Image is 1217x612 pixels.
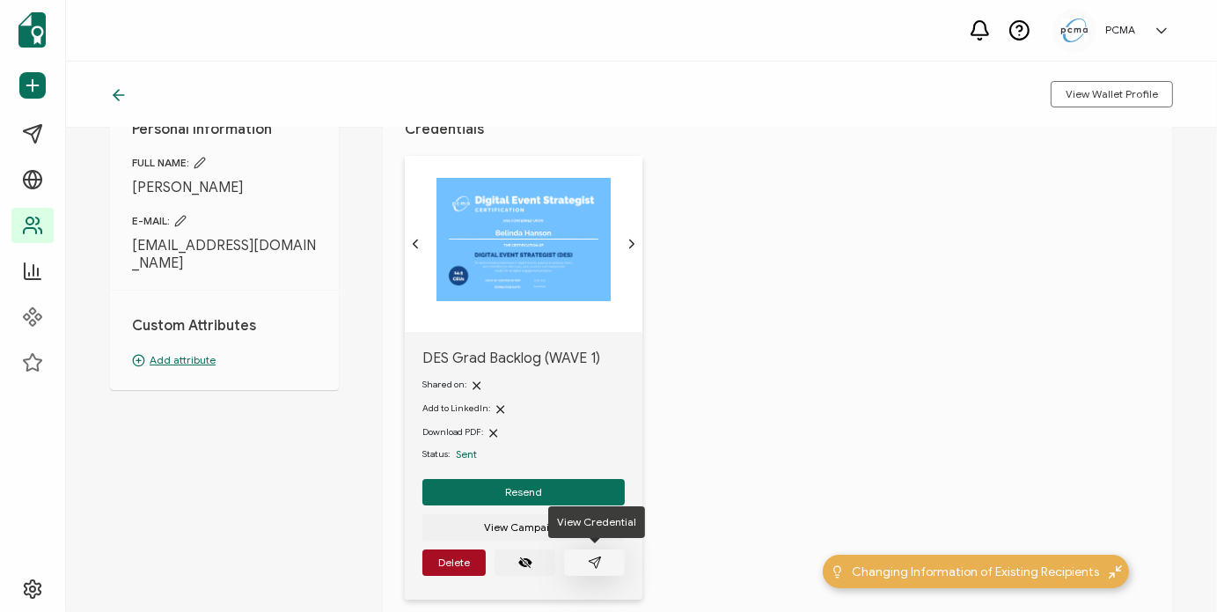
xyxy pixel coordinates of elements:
[1129,527,1217,612] iframe: Chat Widget
[132,214,317,228] span: E-MAIL:
[505,487,542,498] span: Resend
[422,402,490,414] span: Add to LinkedIn:
[408,237,422,251] ion-icon: chevron back outline
[132,179,317,196] span: [PERSON_NAME]
[1066,89,1158,100] span: View Wallet Profile
[422,350,625,367] span: DES Grad Backlog (WAVE 1)
[438,557,470,568] span: Delete
[422,447,450,461] span: Status:
[132,317,317,335] h1: Custom Attributes
[405,121,1151,138] h1: Credentials
[422,549,486,576] button: Delete
[1109,565,1122,579] img: minimize-icon.svg
[422,426,483,438] span: Download PDF:
[456,447,477,461] span: Sent
[1061,18,1088,42] img: 5c892e8a-a8c9-4ab0-b501-e22bba25706e.jpg
[518,556,532,570] ion-icon: eye off
[422,379,466,390] span: Shared on:
[588,556,602,570] ion-icon: paper plane outline
[485,522,563,533] span: View Campaign
[132,121,317,138] h1: Personal Information
[132,237,317,272] span: [EMAIL_ADDRESS][DOMAIN_NAME]
[422,479,625,505] button: Resend
[18,12,46,48] img: sertifier-logomark-colored.svg
[625,237,639,251] ion-icon: chevron forward outline
[548,506,645,538] div: View Credential
[1105,24,1135,36] h5: PCMA
[132,156,317,170] span: FULL NAME:
[1051,81,1173,107] button: View Wallet Profile
[853,563,1100,581] span: Changing Information of Existing Recipients
[132,352,317,368] p: Add attribute
[422,514,625,541] button: View Campaign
